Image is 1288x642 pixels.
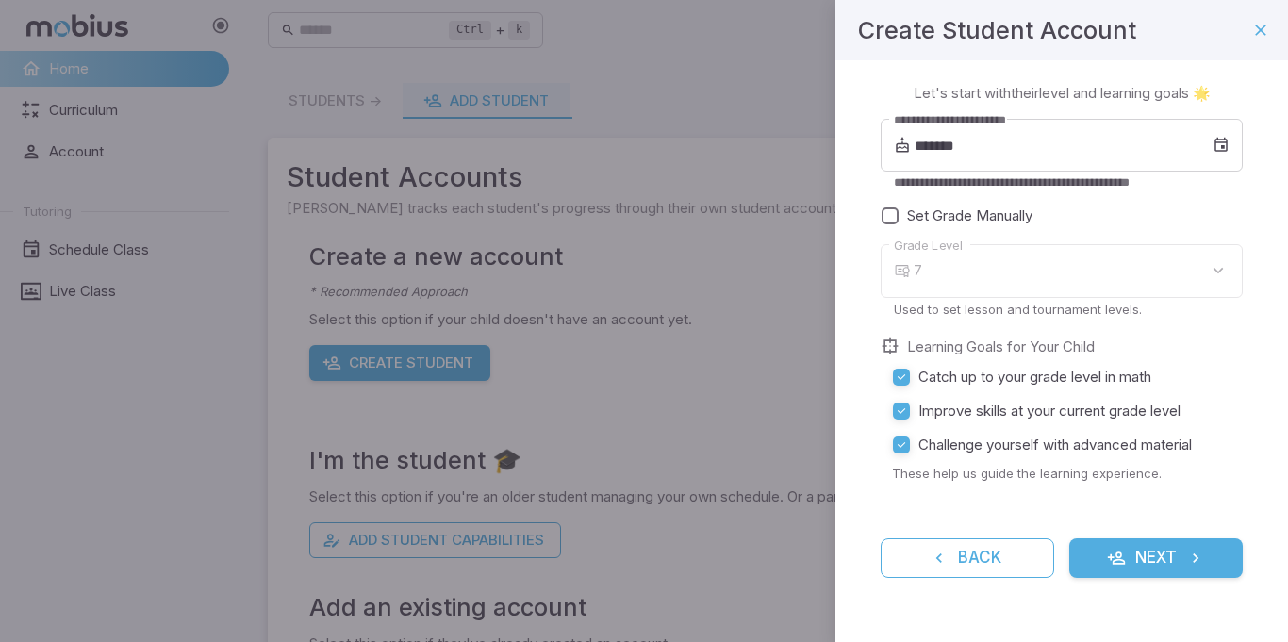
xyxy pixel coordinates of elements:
[918,367,1151,387] span: Catch up to your grade level in math
[881,538,1054,578] button: Back
[894,237,963,255] label: Grade Level
[907,206,1032,226] span: Set Grade Manually
[914,244,1243,298] div: 7
[914,83,1211,104] p: Let's start with their level and learning goals 🌟
[907,337,1095,357] label: Learning Goals for Your Child
[858,11,1136,49] h4: Create Student Account
[1069,538,1243,578] button: Next
[918,435,1192,455] span: Challenge yourself with advanced material
[894,301,1230,318] p: Used to set lesson and tournament levels.
[918,401,1181,421] span: Improve skills at your current grade level
[892,465,1243,482] p: These help us guide the learning experience.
